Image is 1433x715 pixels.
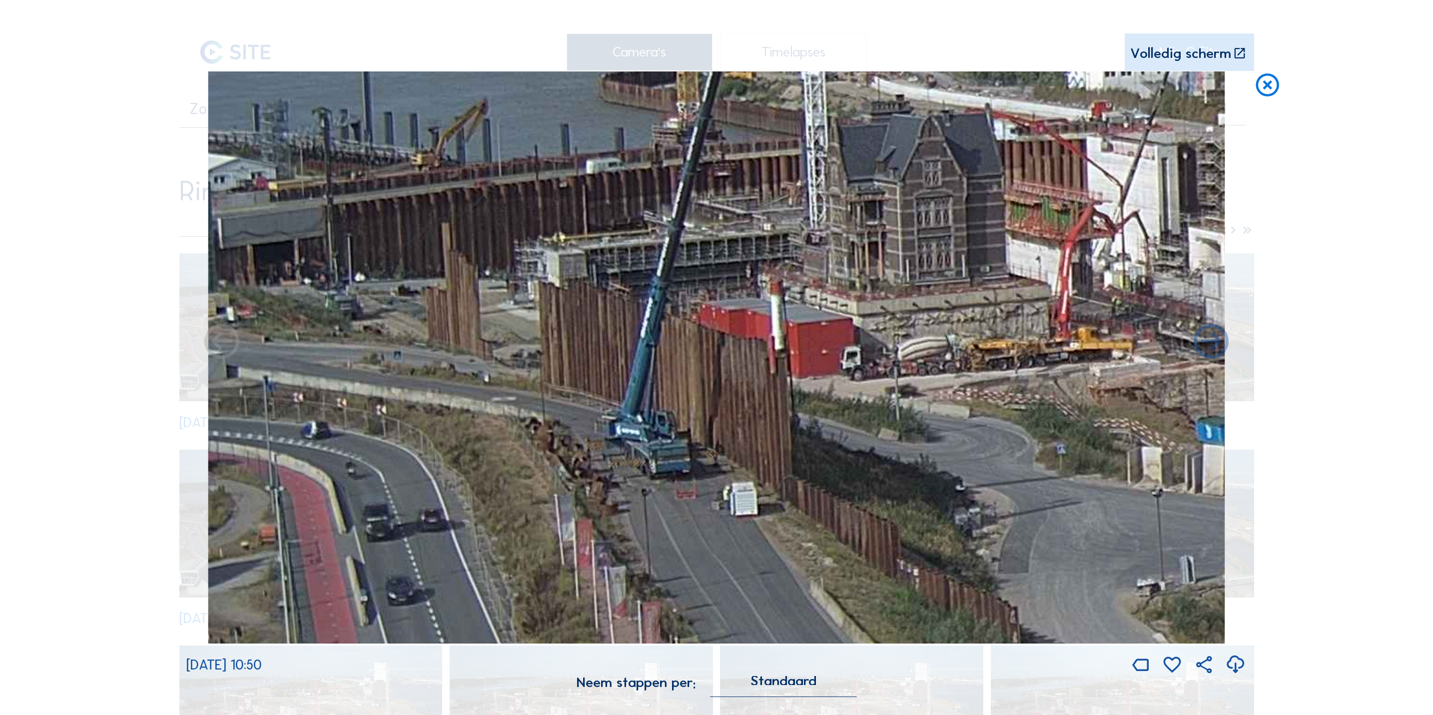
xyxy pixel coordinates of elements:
div: Standaard [750,676,816,685]
span: [DATE] 10:50 [186,656,262,673]
div: Neem stappen per: [577,676,696,690]
i: Back [1190,322,1232,364]
div: Volledig scherm [1130,46,1231,61]
i: Forward [201,322,243,364]
img: Image [208,71,1225,644]
div: Standaard [711,676,857,697]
